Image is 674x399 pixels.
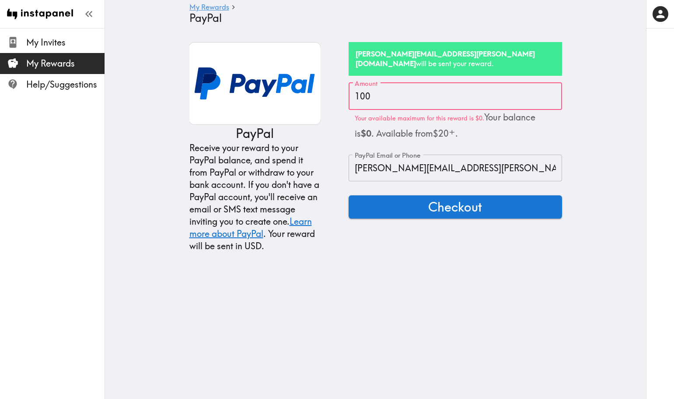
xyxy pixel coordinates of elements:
[428,198,482,215] span: Checkout
[26,78,105,91] span: Help/Suggestions
[189,142,321,252] div: Receive your reward to your PayPal balance, and spend it from PayPal or withdraw to your bank acc...
[26,57,105,70] span: My Rewards
[26,36,105,49] span: My Invites
[236,125,274,142] p: PayPal
[355,112,535,139] span: Your balance is . Available from $20 .
[189,12,555,25] h4: PayPal
[355,111,556,141] p: Your available maximum for this reward is $0.
[449,126,455,141] span: ⁺
[355,151,420,160] label: PayPal Email or Phone
[355,79,378,88] label: Amount
[356,49,535,68] b: [PERSON_NAME][EMAIL_ADDRESS][PERSON_NAME][DOMAIN_NAME]
[189,4,229,12] a: My Rewards
[349,195,562,218] button: Checkout
[356,49,555,69] h6: will be sent your reward.
[361,128,371,139] b: $0
[189,42,321,125] img: PayPal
